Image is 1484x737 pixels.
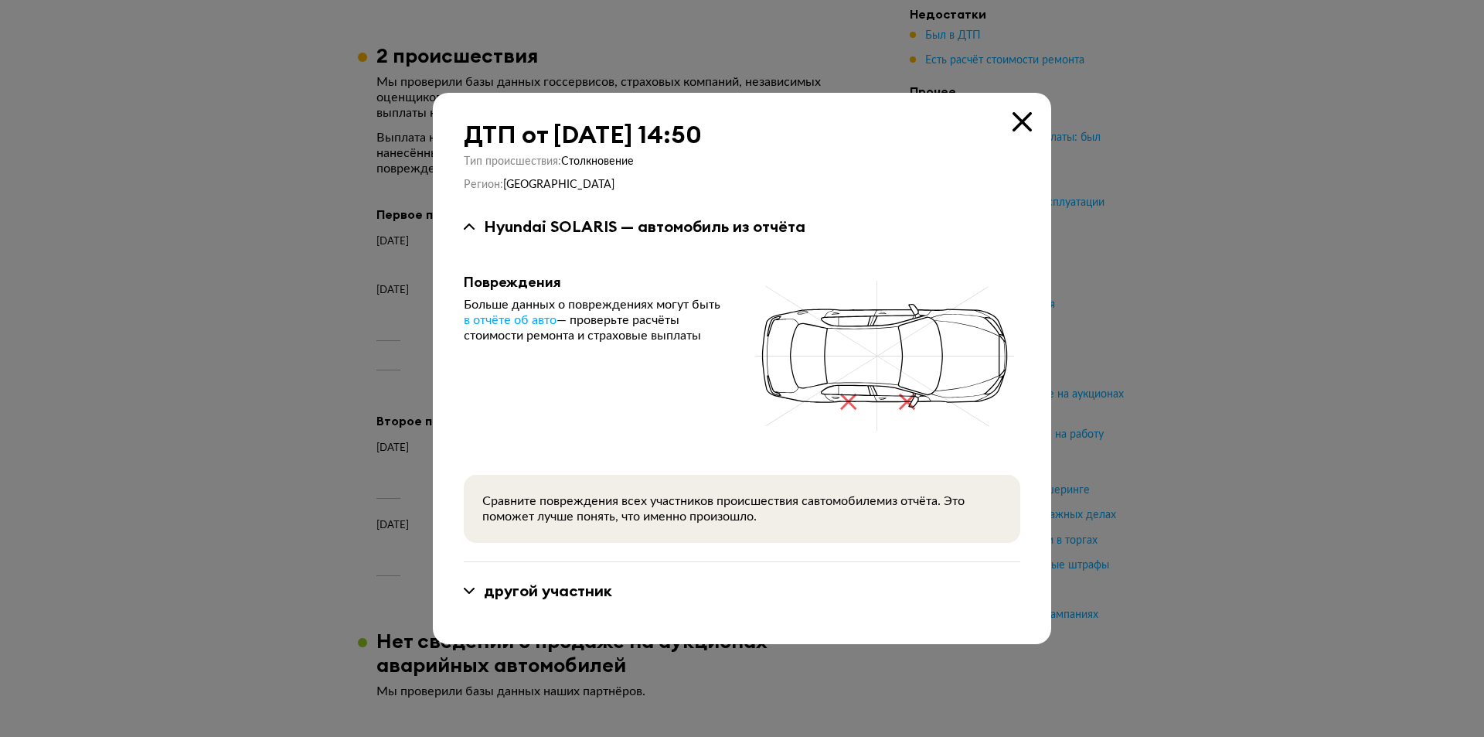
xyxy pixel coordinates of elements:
div: Hyundai SOLARIS — автомобиль из отчёта [484,217,805,237]
div: Сравните повреждения всех участников происшествия с автомобилем из отчёта. Это поможет лучше поня... [482,493,1002,524]
span: Столкновение [561,156,634,167]
div: ДТП от [DATE] 14:50 [464,121,1020,148]
div: другой участник [484,581,612,601]
div: Больше данных о повреждениях могут быть — проверьте расчёты стоимости ремонта и страховые выплаты [464,297,725,343]
div: Повреждения [464,274,725,291]
a: в отчёте об авто [464,312,556,328]
span: в отчёте об авто [464,314,556,326]
div: Тип происшествия : [464,155,1020,169]
div: Регион : [464,178,1020,192]
span: [GEOGRAPHIC_DATA] [503,179,614,190]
